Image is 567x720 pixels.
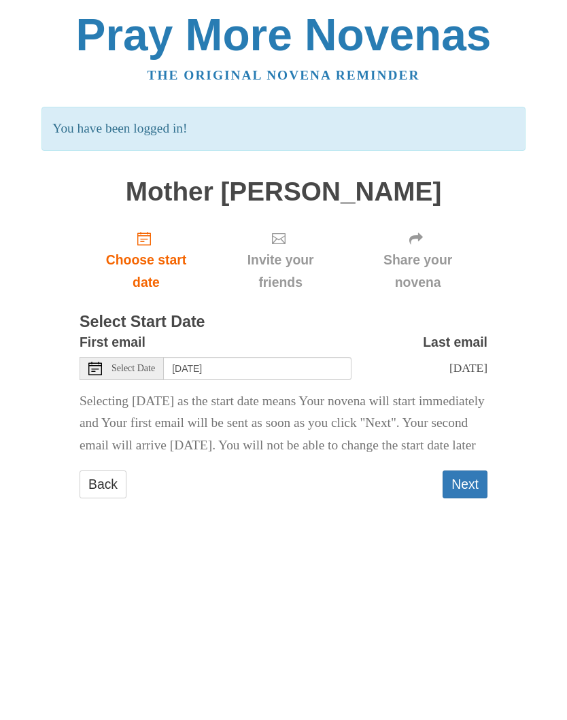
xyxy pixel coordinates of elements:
[362,249,474,294] span: Share your novena
[111,364,155,373] span: Select Date
[213,220,348,301] div: Click "Next" to confirm your start date first.
[148,68,420,82] a: The original novena reminder
[80,177,487,207] h1: Mother [PERSON_NAME]
[423,331,487,354] label: Last email
[41,107,525,151] p: You have been logged in!
[164,357,351,380] input: Use the arrow keys to pick a date
[80,470,126,498] a: Back
[348,220,487,301] div: Click "Next" to confirm your start date first.
[80,313,487,331] h3: Select Start Date
[80,331,145,354] label: First email
[80,390,487,458] p: Selecting [DATE] as the start date means Your novena will start immediately and Your first email ...
[93,249,199,294] span: Choose start date
[449,361,487,375] span: [DATE]
[443,470,487,498] button: Next
[76,10,492,60] a: Pray More Novenas
[226,249,334,294] span: Invite your friends
[80,220,213,301] a: Choose start date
